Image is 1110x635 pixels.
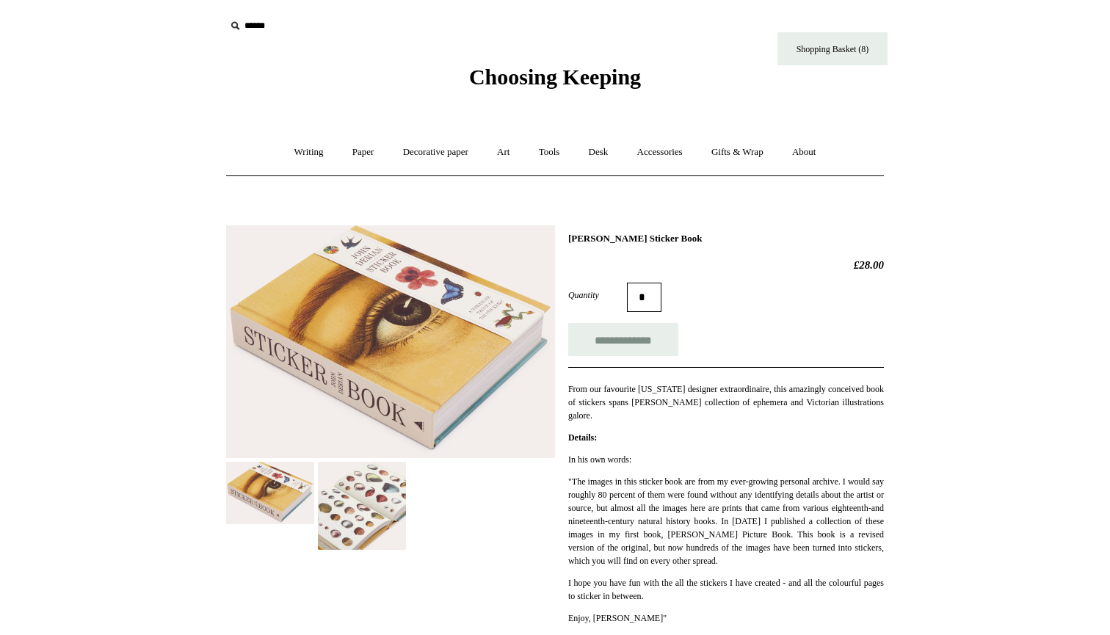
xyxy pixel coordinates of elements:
[568,233,884,244] h1: [PERSON_NAME] Sticker Book
[576,133,622,172] a: Desk
[568,289,627,302] label: Quantity
[318,462,406,550] img: John Derian Sticker Book
[568,576,884,603] p: I hope you have fun with the all the stickers I have created - and all the colourful pages to sti...
[226,462,314,524] img: John Derian Sticker Book
[568,453,884,466] p: In his own words:
[339,133,388,172] a: Paper
[779,133,830,172] a: About
[226,225,555,459] img: John Derian Sticker Book
[281,133,337,172] a: Writing
[624,133,696,172] a: Accessories
[390,133,482,172] a: Decorative paper
[568,384,884,421] span: From our favourite [US_STATE] designer extraordinaire, this amazingly conceived book of stickers ...
[777,32,888,65] a: Shopping Basket (8)
[568,475,884,567] p: "The images in this sticker book are from my ever-growing personal archive. I would say roughly 8...
[568,258,884,272] h2: £28.00
[469,76,641,87] a: Choosing Keeping
[469,65,641,89] span: Choosing Keeping
[698,133,777,172] a: Gifts & Wrap
[568,432,597,443] strong: Details:
[526,133,573,172] a: Tools
[484,133,523,172] a: Art
[568,612,884,625] p: Enjoy, [PERSON_NAME]"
